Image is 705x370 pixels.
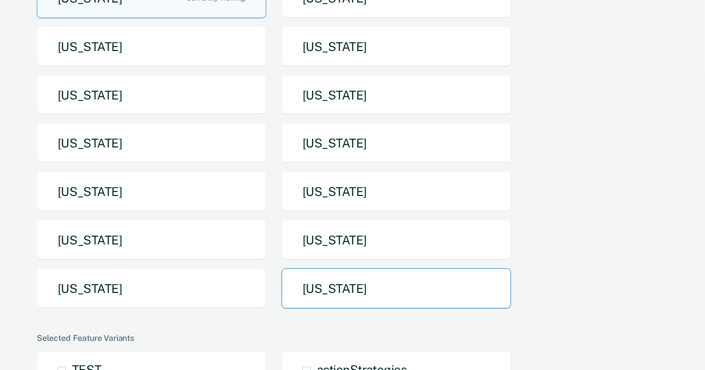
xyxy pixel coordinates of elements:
[282,268,511,309] button: [US_STATE]
[282,220,511,260] button: [US_STATE]
[37,333,664,343] div: Selected Feature Variants
[37,220,266,260] button: [US_STATE]
[37,123,266,163] button: [US_STATE]
[282,123,511,163] button: [US_STATE]
[37,27,266,67] button: [US_STATE]
[37,171,266,212] button: [US_STATE]
[37,75,266,115] button: [US_STATE]
[37,268,266,309] button: [US_STATE]
[282,27,511,67] button: [US_STATE]
[282,171,511,212] button: [US_STATE]
[282,75,511,115] button: [US_STATE]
